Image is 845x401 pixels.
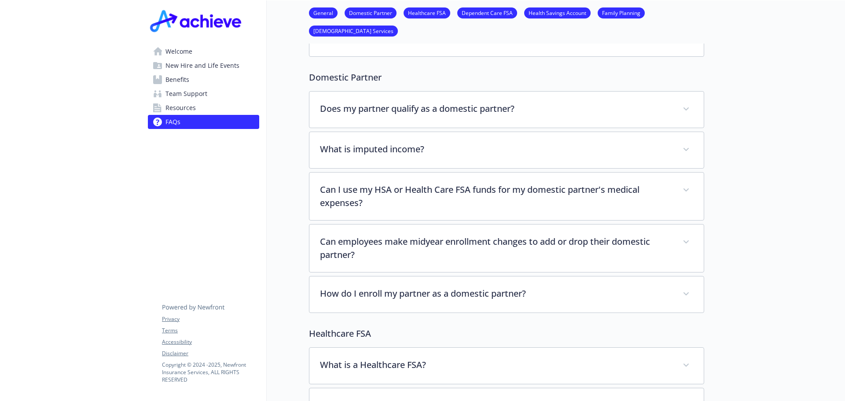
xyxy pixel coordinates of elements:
p: What is imputed income? [320,143,672,156]
p: Can I use my HSA or Health Care FSA funds for my domestic partner's medical expenses? [320,183,672,210]
a: Dependent Care FSA [457,8,517,17]
span: Resources [165,101,196,115]
a: Disclaimer [162,349,259,357]
a: Domestic Partner [345,8,397,17]
a: [DEMOGRAPHIC_DATA] Services [309,26,398,35]
p: Does my partner qualify as a domestic partner? [320,102,672,115]
a: Family Planning [598,8,645,17]
div: Does my partner qualify as a domestic partner? [309,92,704,128]
a: Accessibility [162,338,259,346]
p: Domestic Partner [309,71,704,84]
a: Benefits [148,73,259,87]
span: FAQs [165,115,180,129]
div: What is imputed income? [309,132,704,168]
p: Healthcare FSA [309,327,704,340]
a: Team Support [148,87,259,101]
div: Can employees make midyear enrollment changes to add or drop their domestic partner? [309,224,704,272]
span: Welcome [165,44,192,59]
a: FAQs [148,115,259,129]
a: Welcome [148,44,259,59]
p: Copyright © 2024 - 2025 , Newfront Insurance Services, ALL RIGHTS RESERVED [162,361,259,383]
a: Resources [148,101,259,115]
a: Health Savings Account [524,8,591,17]
span: Team Support [165,87,207,101]
span: New Hire and Life Events [165,59,239,73]
div: How do I enroll my partner as a domestic partner? [309,276,704,313]
a: Terms [162,327,259,335]
span: Benefits [165,73,189,87]
div: What is a Healthcare FSA? [309,348,704,384]
a: Healthcare FSA [404,8,450,17]
p: Can employees make midyear enrollment changes to add or drop their domestic partner? [320,235,672,261]
p: How do I enroll my partner as a domestic partner? [320,287,672,300]
a: General [309,8,338,17]
a: Privacy [162,315,259,323]
p: What is a Healthcare FSA? [320,358,672,372]
a: New Hire and Life Events [148,59,259,73]
div: Can I use my HSA or Health Care FSA funds for my domestic partner's medical expenses? [309,173,704,220]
